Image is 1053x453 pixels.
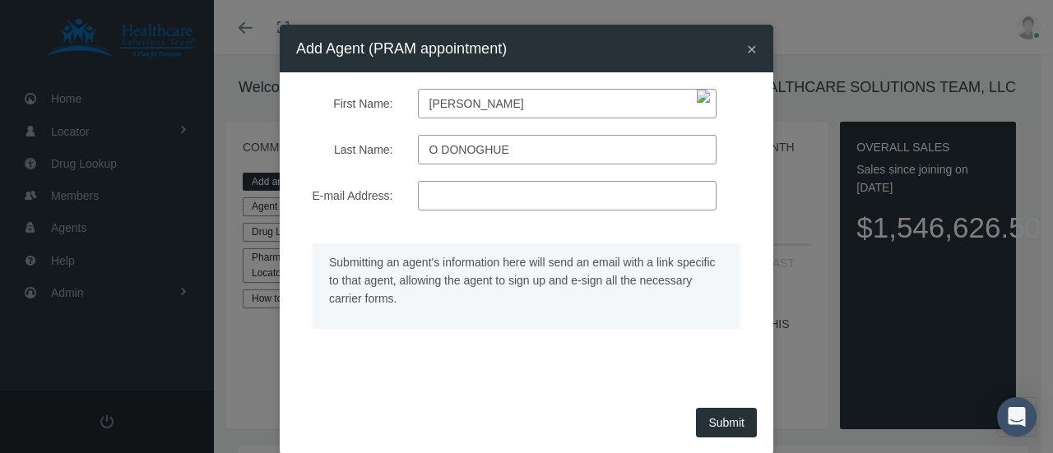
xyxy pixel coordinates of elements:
button: Submit [696,408,757,437]
span: × [747,39,757,58]
div: Open Intercom Messenger [997,397,1037,437]
label: Last Name: [284,135,406,164]
p: Submitting an agent's information here will send an email with a link specific to that agent, all... [329,253,724,307]
label: E-mail Address: [284,181,406,210]
label: First Name: [284,89,406,118]
button: Close [747,40,757,58]
h4: Add Agent (PRAM appointment) [296,37,507,60]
